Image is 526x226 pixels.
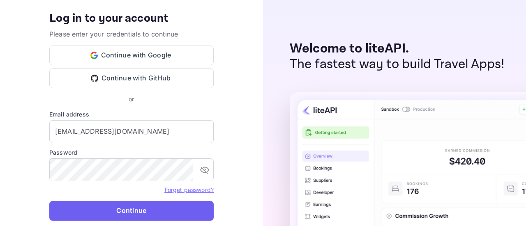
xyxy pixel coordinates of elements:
button: toggle password visibility [196,162,213,178]
p: or [129,95,134,103]
p: Please enter your credentials to continue [49,29,214,39]
p: Welcome to liteAPI. [290,41,505,57]
a: Forget password? [165,186,214,193]
button: Continue with Google [49,46,214,65]
label: Email address [49,110,214,119]
button: Continue with GitHub [49,68,214,88]
h4: Log in to your account [49,11,214,26]
a: Forget password? [165,185,214,194]
label: Password [49,148,214,157]
input: Enter your email address [49,120,214,143]
p: The fastest way to build Travel Apps! [290,57,505,72]
button: Continue [49,201,214,221]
